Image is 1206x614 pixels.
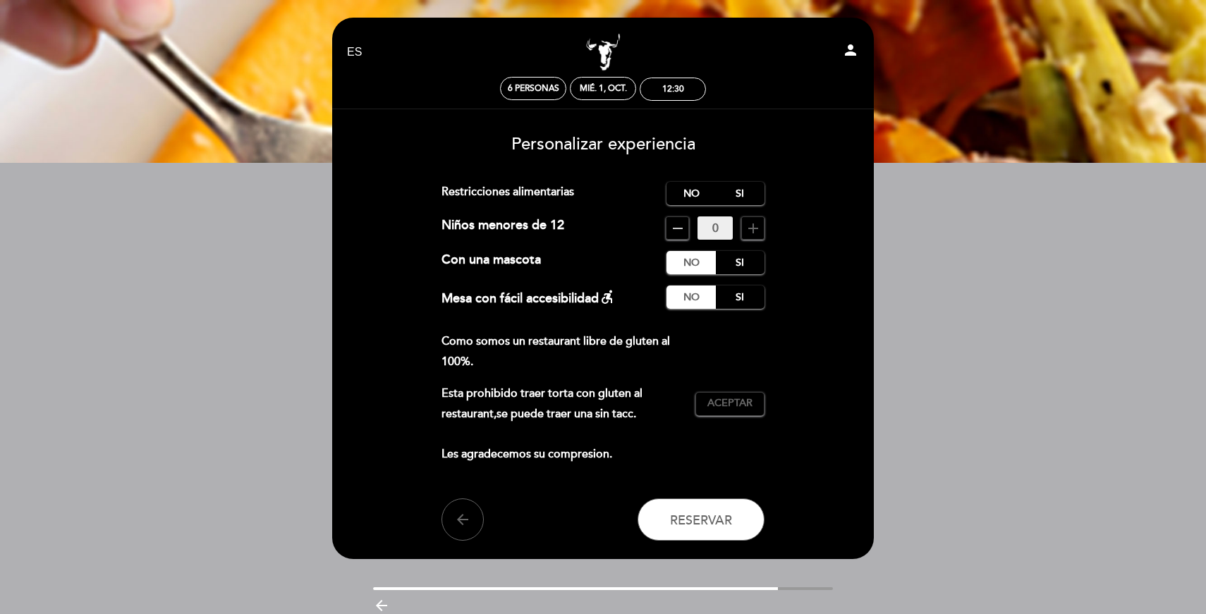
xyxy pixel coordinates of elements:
i: remove [669,220,686,237]
i: arrow_back [454,511,471,528]
div: Con una mascota [441,251,541,274]
button: Reservar [638,498,765,541]
span: 6 personas [508,83,559,94]
a: Campobravo - [GEOGRAPHIC_DATA][PERSON_NAME] [515,33,691,72]
div: 12:30 [662,84,684,94]
div: Restricciones alimentarias [441,182,667,205]
p: Esta prohibido traer torta con gluten al restaurant,se puede traer una sin tacc. Les agradecemos ... [441,383,685,465]
i: accessible_forward [599,288,616,305]
label: Si [715,182,765,205]
div: Mesa con fácil accesibilidad [441,285,616,309]
label: No [666,182,716,205]
p: Como somos un restaurant libre de gluten al 100%. [441,331,685,372]
i: arrow_backward [373,597,390,614]
label: Si [715,251,765,274]
div: Niños menores de 12 [441,216,564,240]
i: add [745,220,762,237]
label: No [666,285,716,309]
span: Reservar [670,512,732,527]
button: arrow_back [441,498,484,541]
button: person [842,42,859,63]
button: Aceptar [695,392,765,416]
i: person [842,42,859,59]
span: Aceptar [707,396,753,411]
div: mié. 1, oct. [580,83,627,94]
label: Si [715,285,765,309]
span: Personalizar experiencia [511,134,695,154]
label: No [666,251,716,274]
